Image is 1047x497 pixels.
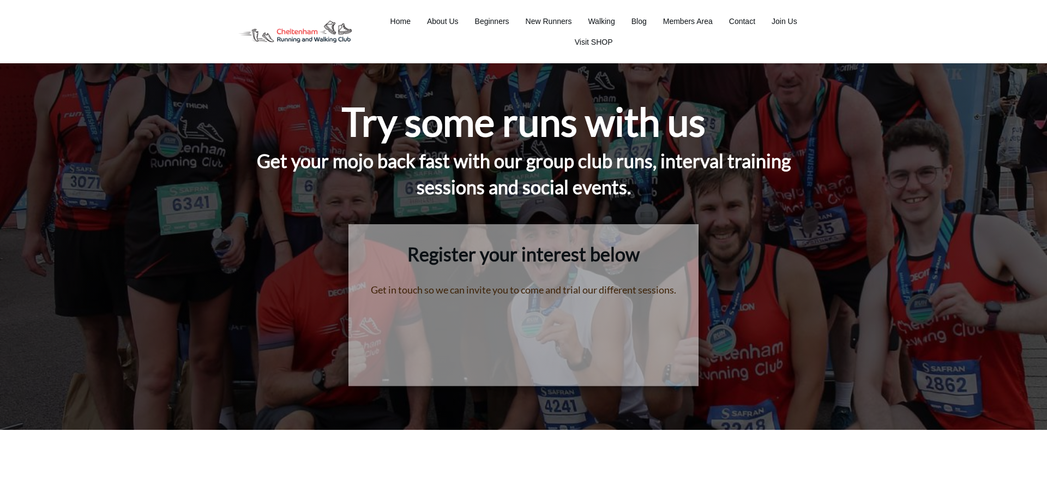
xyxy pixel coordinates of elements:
[588,14,615,29] a: Walking
[229,13,361,50] img: Decathlon
[371,282,676,299] p: Get in touch so we can invite you to come and trial our different sessions.
[631,14,647,29] a: Blog
[575,34,613,50] a: Visit SHOP
[390,14,411,29] a: Home
[230,148,817,213] h4: Get your mojo back fast with our group club runs, interval training sessions and social events.
[371,241,676,280] h2: Register your interest below
[526,14,572,29] a: New Runners
[663,14,713,29] a: Members Area
[729,14,755,29] a: Contact
[475,14,509,29] a: Beginners
[772,14,797,29] a: Join Us
[371,300,676,381] iframe: 1 Runner Interest Form
[427,14,459,29] a: About Us
[342,97,706,147] h1: Try some runs with us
